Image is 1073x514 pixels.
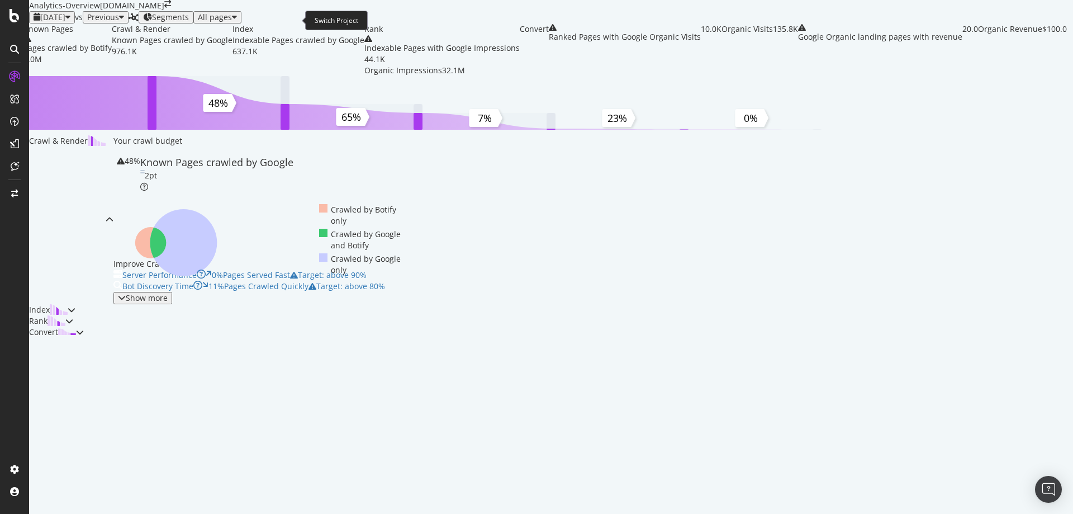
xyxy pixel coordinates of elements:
[23,23,73,35] div: Known Pages
[126,294,168,303] div: Show more
[112,23,170,35] div: Crawl & Render
[58,327,76,337] img: block-icon
[305,11,368,30] div: Switch Project
[364,65,442,76] div: Organic Impressions
[140,155,293,170] div: Known Pages crawled by Google
[520,23,549,35] div: Convert
[29,11,75,23] button: [DATE]
[23,54,112,65] div: 2.0M
[232,35,364,46] div: Indexable Pages crawled by Google
[87,12,119,22] span: Previous
[193,11,241,23] button: All pages
[29,304,50,315] div: Index
[744,111,758,125] text: 0%
[364,23,383,35] div: Rank
[112,46,232,57] div: 976.1K
[341,110,361,124] text: 65%
[442,65,465,76] div: 32.1M
[145,170,157,181] div: 2pt
[978,23,1042,76] div: Organic Revenue
[125,155,140,192] div: 48%
[319,253,406,276] div: Crawled by Google only
[701,23,721,76] div: 10.0K
[152,12,189,22] span: Segments
[232,46,364,57] div: 637.1K
[232,23,253,35] div: Index
[113,135,182,147] div: Your crawl budget
[23,43,112,54] div: Pages crawled by Botify
[1035,476,1062,503] div: Open Intercom Messenger
[364,54,520,65] div: 44.1K
[607,111,627,125] text: 23%
[198,12,232,22] span: All pages
[29,315,48,327] div: Rank
[798,31,962,43] div: Google Organic landing pages with revenue
[208,96,228,110] text: 48%
[140,170,145,173] img: Equal
[773,23,798,76] div: 135.8K
[319,229,406,251] div: Crawled by Google and Botify
[721,23,773,76] div: Organic Visits
[29,327,58,338] div: Convert
[478,111,492,125] text: 7%
[112,35,232,46] div: Known Pages crawled by Google
[75,12,83,23] span: vs
[88,135,106,146] img: block-icon
[549,31,701,43] div: Ranked Pages with Google Organic Visits
[50,304,68,315] img: block-icon
[319,204,406,227] div: Crawled by Botify only
[962,23,978,76] div: 20.0
[48,315,65,326] img: block-icon
[364,43,520,54] div: Indexable Pages with Google Impressions
[139,11,193,23] button: Segments
[83,11,129,23] button: Previous
[1042,23,1067,76] div: $100.0
[40,12,65,22] span: 2024 Sep. 3rd
[29,135,88,304] div: Crawl & Render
